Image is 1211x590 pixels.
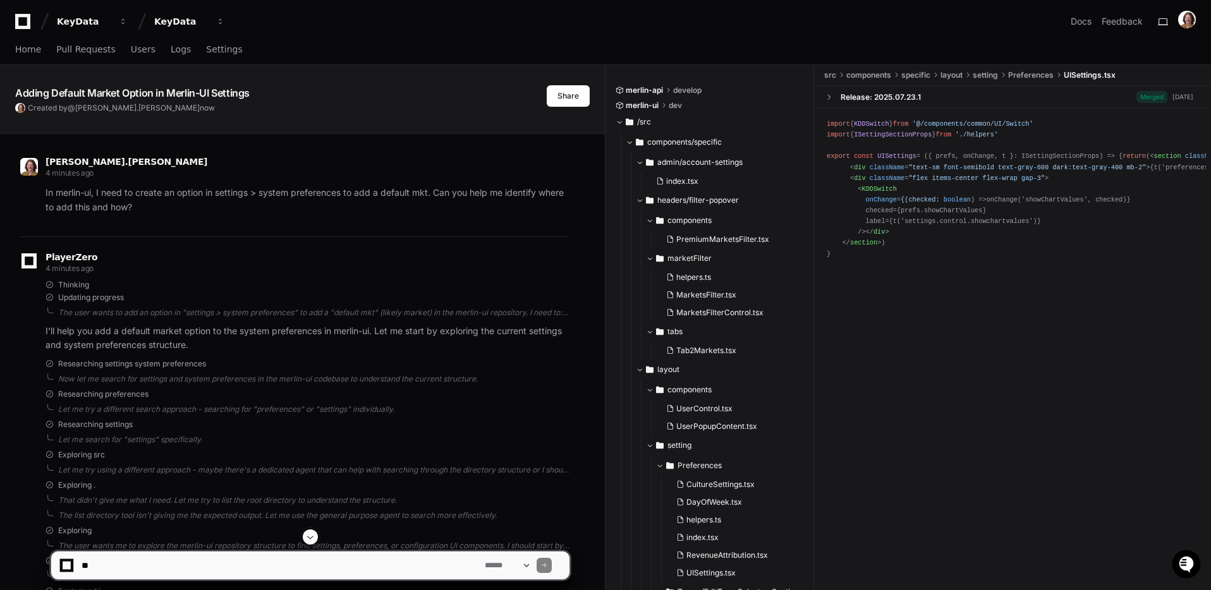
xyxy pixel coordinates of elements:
[661,268,798,286] button: helpers.ts
[206,35,242,64] a: Settings
[666,176,698,186] span: index.tsx
[667,215,712,226] span: components
[866,228,889,236] span: </ >
[676,346,736,356] span: Tab2Markets.tsx
[850,164,1150,171] span: < = >
[940,70,963,80] span: layout
[196,135,230,150] button: See all
[56,45,115,53] span: Pull Requests
[58,292,124,303] span: Updating progress
[676,234,769,244] span: PremiumMarketsFilter.tsx
[676,421,757,431] span: UserPopupContent.tsx
[1178,11,1196,28] img: ACg8ocLxjWwHaTxEAox3-XWut-danNeJNGcmSgkd_pWXDZ2crxYdQKg=s96-c
[936,131,952,138] span: from
[646,362,654,377] svg: Directory
[661,342,798,359] button: Tab2Markets.tsx
[616,112,805,132] button: /src
[131,35,155,64] a: Users
[841,92,921,102] div: Release: 2025.07.23.1
[901,196,940,203] span: {(checked:
[46,324,569,353] p: I'll help you add a default market option to the system preferences in merlin-ui. Let me start by...
[626,132,805,152] button: components/specific
[893,120,909,128] span: from
[646,380,805,400] button: components
[13,94,35,117] img: 1736555170064-99ba0984-63c1-480f-8ee9-699278ef63ed
[824,70,836,80] span: src
[200,103,215,112] span: now
[671,493,798,511] button: DayOfWeek.tsx
[827,131,850,138] span: import
[636,152,805,172] button: admin/account-settings
[46,253,97,261] span: PlayerZero
[57,107,174,117] div: We're available if you need us!
[854,152,873,160] span: const
[666,458,674,473] svg: Directory
[57,15,111,28] div: KeyData
[58,308,569,318] div: The user wants to add an option in "settings > system preferences" to add a "default mkt" (likely...
[58,526,92,536] span: Exploring
[676,290,736,300] span: MarketsFilter.tsx
[68,103,75,112] span: @
[105,169,109,179] span: •
[866,196,897,203] span: onChange
[854,120,889,128] span: KDDSwitch
[15,103,25,113] img: ACg8ocLxjWwHaTxEAox3-XWut-danNeJNGcmSgkd_pWXDZ2crxYdQKg=s96-c
[57,94,207,107] div: Start new chat
[1123,152,1146,160] span: return
[877,152,916,160] span: UISettings
[671,511,798,529] button: helpers.ts
[58,419,133,430] span: Researching settings
[15,45,41,53] span: Home
[669,100,682,111] span: dev
[171,45,191,53] span: Logs
[661,286,798,304] button: MarketsFilter.tsx
[25,170,35,180] img: 1736555170064-99ba0984-63c1-480f-8ee9-699278ef63ed
[126,198,153,207] span: Pylon
[827,185,987,203] span: < = ) =>
[1008,70,1054,80] span: Preferences
[656,213,664,228] svg: Directory
[661,304,798,322] button: MarketsFilterControl.tsx
[1102,15,1143,28] button: Feedback
[58,280,89,290] span: Thinking
[955,131,998,138] span: './helpers'
[13,13,38,38] img: PlayerZero
[913,120,1033,128] span: '@/components/common/UI/Switch'
[908,174,1045,182] span: "flex items-center flex-wrap gap-3"
[626,100,659,111] span: merlin-ui
[667,327,683,337] span: tabs
[846,70,891,80] span: components
[13,157,33,186] img: Robert Klasen
[58,389,149,399] span: Researching preferences
[861,185,896,193] span: KDDSwitch
[215,98,230,113] button: Start new chat
[28,103,215,113] span: Created by
[661,418,798,435] button: UserPopupContent.tsx
[27,94,49,117] img: 8294786374016_798e290d9caffa94fd1d_72.jpg
[56,35,115,64] a: Pull Requests
[676,308,764,318] span: MarketsFilterControl.tsx
[636,359,805,380] button: layout
[46,168,94,178] span: 4 minutes ago
[657,195,739,205] span: headers/filter-popover
[112,169,138,179] span: [DATE]
[39,169,102,179] span: [PERSON_NAME]
[1154,152,1181,160] span: section
[870,174,904,182] span: className
[646,155,654,170] svg: Directory
[673,85,702,95] span: develop
[651,172,798,190] button: index.tsx
[46,263,94,273] span: 4 minutes ago
[676,272,711,282] span: helpers.ts
[686,479,755,490] span: CultureSettings.tsx
[827,152,850,160] span: export
[626,114,633,129] svg: Directory
[928,152,1099,160] span: { prefs, onChange, t }: ISettingSectionProps
[671,529,798,546] button: index.tsx
[154,15,209,28] div: KeyData
[89,197,153,207] a: Powered byPylon
[850,239,877,246] span: section
[657,157,743,167] span: admin/account-settings
[1136,91,1167,103] span: Merged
